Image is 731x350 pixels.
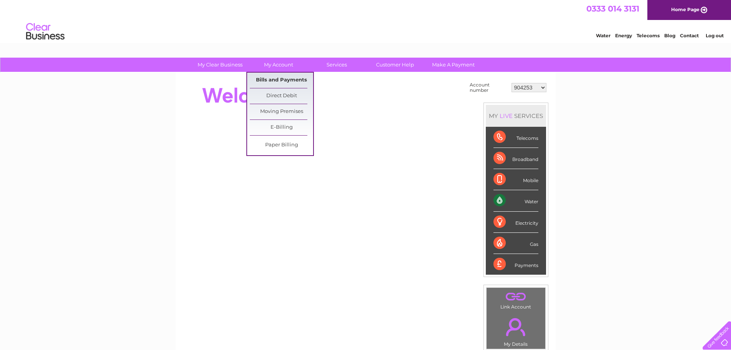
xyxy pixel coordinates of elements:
div: Gas [493,233,538,254]
a: Make A Payment [422,58,485,72]
a: Log out [706,33,724,38]
a: E-Billing [250,120,313,135]
div: Electricity [493,212,538,233]
a: Bills and Payments [250,73,313,88]
a: My Clear Business [188,58,252,72]
img: logo.png [26,20,65,43]
div: Clear Business is a trading name of Verastar Limited (registered in [GEOGRAPHIC_DATA] No. 3667643... [185,4,547,37]
div: Telecoms [493,127,538,148]
a: 0333 014 3131 [586,4,639,13]
a: Customer Help [363,58,427,72]
a: Contact [680,33,699,38]
a: . [488,314,543,340]
a: . [488,290,543,303]
a: Water [596,33,611,38]
a: Direct Debit [250,88,313,104]
div: Broadband [493,148,538,169]
div: Payments [493,254,538,275]
a: My Account [247,58,310,72]
a: Services [305,58,368,72]
a: Paper Billing [250,138,313,153]
div: Mobile [493,169,538,190]
a: Telecoms [637,33,660,38]
a: Blog [664,33,675,38]
div: Water [493,190,538,211]
div: LIVE [498,112,514,119]
td: My Details [486,312,546,349]
div: MY SERVICES [486,105,546,127]
td: Link Account [486,287,546,312]
a: Moving Premises [250,104,313,119]
td: Account number [468,80,510,95]
a: Energy [615,33,632,38]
